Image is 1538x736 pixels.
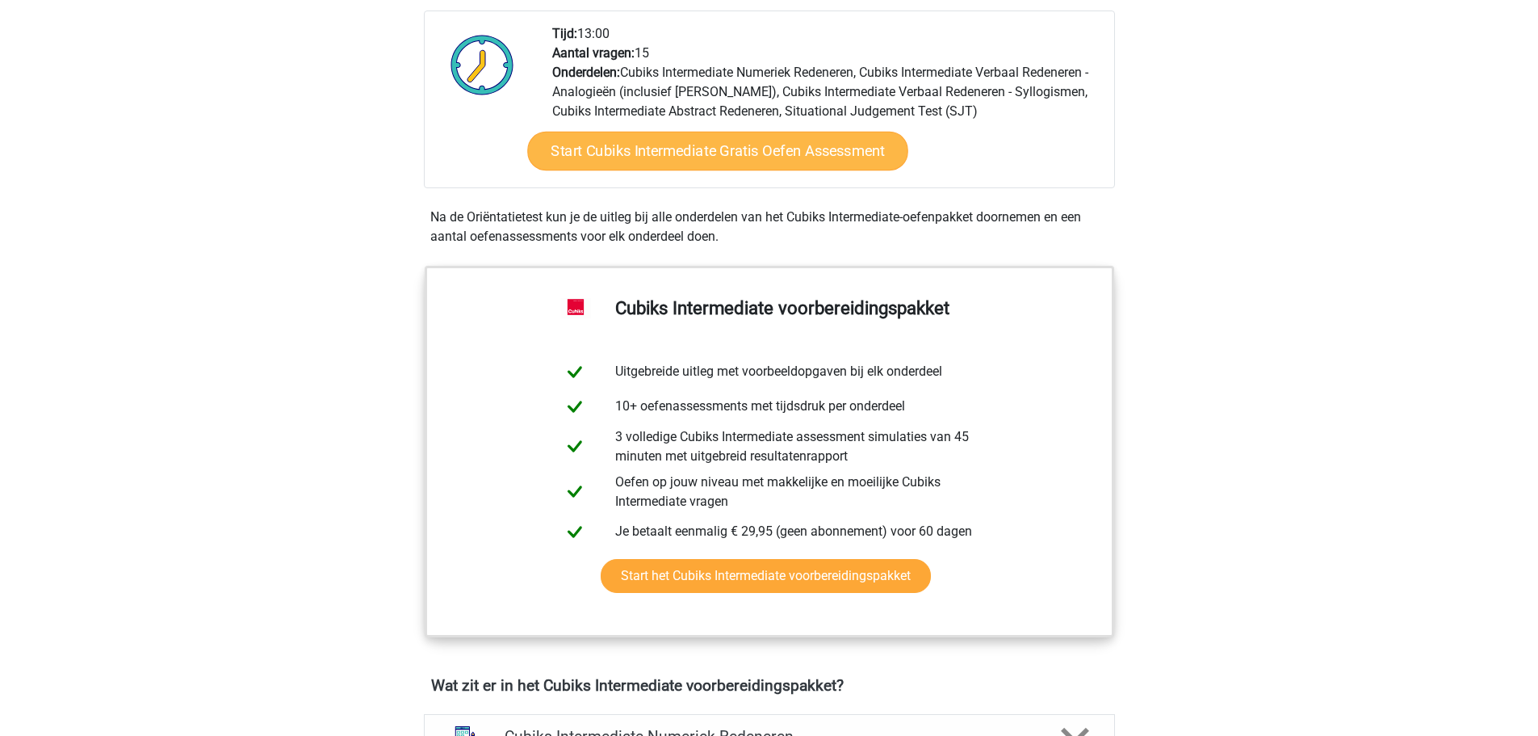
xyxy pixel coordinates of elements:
div: 13:00 15 Cubiks Intermediate Numeriek Redeneren, Cubiks Intermediate Verbaal Redeneren - Analogie... [540,24,1113,187]
img: Klok [442,24,523,105]
b: Aantal vragen: [552,45,635,61]
b: Tijd: [552,26,577,41]
b: Onderdelen: [552,65,620,80]
a: Start Cubiks Intermediate Gratis Oefen Assessment [527,132,908,170]
a: Start het Cubiks Intermediate voorbereidingspakket [601,559,931,593]
h4: Wat zit er in het Cubiks Intermediate voorbereidingspakket? [431,676,1108,695]
div: Na de Oriëntatietest kun je de uitleg bij alle onderdelen van het Cubiks Intermediate-oefenpakket... [424,208,1115,246]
